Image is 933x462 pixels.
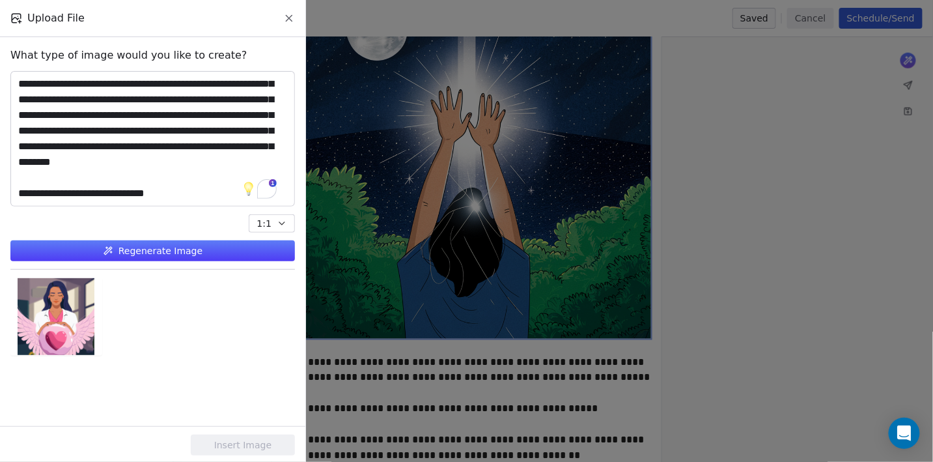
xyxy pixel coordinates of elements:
[11,72,294,206] textarea: To enrich screen reader interactions, please activate Accessibility in Grammarly extension settings
[10,240,295,261] button: Regenerate Image
[889,418,920,449] div: Open Intercom Messenger
[191,435,295,455] button: Insert Image
[257,217,272,231] span: 1:1
[10,48,247,63] span: What type of image would you like to create?
[27,10,85,26] span: Upload File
